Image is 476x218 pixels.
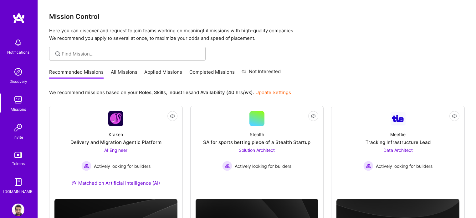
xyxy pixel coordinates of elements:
[363,161,373,171] img: Actively looking for builders
[189,69,235,79] a: Completed Missions
[391,112,406,125] img: Company Logo
[108,111,123,126] img: Company Logo
[10,204,26,216] a: User Avatar
[235,163,291,169] span: Actively looking for builders
[336,111,459,187] a: Company LogoMeettieTracking Infrastructure LeadData Architect Actively looking for buildersActive...
[104,147,127,153] span: AI Engineer
[54,50,61,57] i: icon SearchGrey
[72,180,77,185] img: Ateam Purple Icon
[94,163,151,169] span: Actively looking for builders
[111,69,137,79] a: All Missions
[154,89,166,95] b: Skills
[390,131,406,138] div: Meettie
[255,89,291,95] a: Update Settings
[144,69,182,79] a: Applied Missions
[168,89,191,95] b: Industries
[49,89,291,96] p: We recommend missions based on your , , and .
[7,49,29,56] div: Notifications
[72,180,160,186] div: Matched on Artificial Intelligence (AI)
[311,114,316,119] i: icon EyeClosed
[3,188,33,195] div: [DOMAIN_NAME]
[12,176,24,188] img: guide book
[49,13,465,20] h3: Mission Control
[376,163,432,169] span: Actively looking for builders
[366,139,431,146] div: Tracking Infrastructure Lead
[12,66,24,78] img: discovery
[12,36,24,49] img: bell
[14,152,22,158] img: tokens
[12,93,24,106] img: teamwork
[12,121,24,134] img: Invite
[200,89,253,95] b: Availability (40 hrs/wk)
[13,13,25,24] img: logo
[170,114,175,119] i: icon EyeClosed
[11,106,26,113] div: Missions
[9,78,27,85] div: Discovery
[242,68,281,79] a: Not Interested
[49,69,104,79] a: Recommended Missions
[250,131,264,138] div: Stealth
[452,114,457,119] i: icon EyeClosed
[109,131,123,138] div: Kraken
[70,139,161,146] div: Delivery and Migration Agentic Platform
[139,89,151,95] b: Roles
[12,204,24,216] img: User Avatar
[81,161,91,171] img: Actively looking for builders
[383,147,413,153] span: Data Architect
[49,27,465,42] p: Here you can discover and request to join teams working on meaningful missions with high-quality ...
[62,51,201,57] input: Find Mission...
[13,134,23,141] div: Invite
[222,161,232,171] img: Actively looking for builders
[196,111,319,187] a: StealthSA for sports betting piece of a Stealth StartupSolution Architect Actively looking for bu...
[203,139,310,146] div: SA for sports betting piece of a Stealth Startup
[12,160,25,167] div: Tokens
[239,147,275,153] span: Solution Architect
[54,111,177,194] a: Company LogoKrakenDelivery and Migration Agentic PlatformAI Engineer Actively looking for builder...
